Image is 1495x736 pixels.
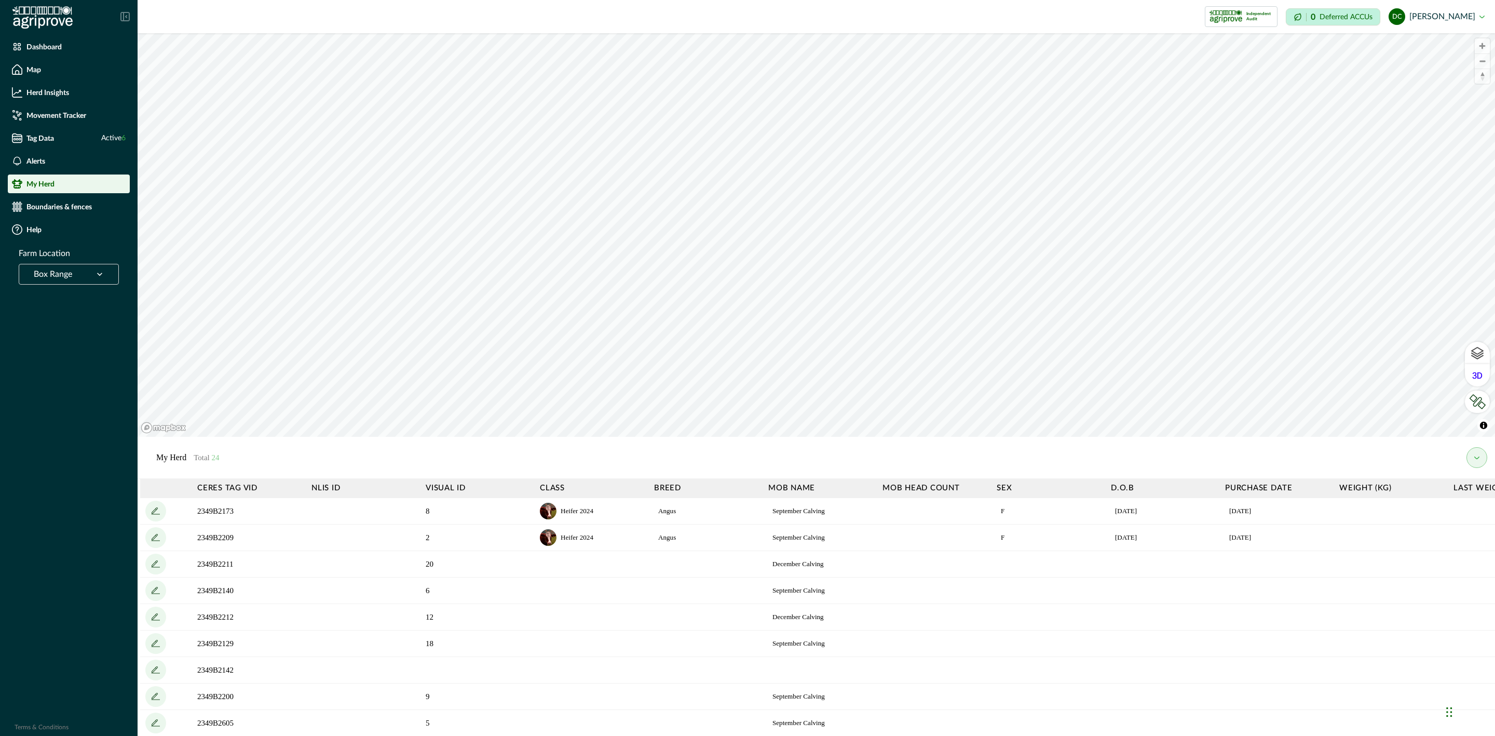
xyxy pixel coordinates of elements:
th: Purchase date [1220,479,1334,498]
p: Heifer 2024 [561,506,613,516]
th: D.O.B [1106,479,1220,498]
button: add [145,554,166,574]
span: Active [101,133,126,144]
p: Alerts [26,157,45,165]
p: Heifer 2024 [561,532,613,543]
td: 2349B2142 [192,657,306,684]
img: Logo [12,6,73,29]
p: Dashboard [26,43,62,51]
button: add [145,633,166,654]
td: 2349B2209 [192,525,306,551]
span: Total [194,453,219,462]
td: 20 [420,551,535,578]
p: Independent Audit [1246,11,1273,22]
th: NLIS ID [306,479,420,498]
p: [DATE] [1115,506,1167,516]
a: Dashboard [8,37,130,56]
img: certification logo [1209,8,1242,25]
p: [DATE] [1229,506,1281,516]
p: F [1001,532,1053,543]
button: add [145,527,166,548]
p: Help [26,225,42,234]
th: Class [535,479,649,498]
p: [DATE] [1115,532,1167,543]
p: Herd Insights [26,88,69,97]
canvas: Map [138,33,1495,437]
th: Mob head count [877,479,991,498]
a: Boundaries & fences [8,197,130,216]
p: Boundaries & fences [26,203,92,211]
p: September Calving [772,506,825,516]
a: Herd Insights [8,83,130,102]
img: LkRIKP7pqK064DBUf7vatyaj0RnXiK+1zEGAAAAAElFTkSuQmCC [1469,394,1486,409]
p: Deferred ACCUs [1320,13,1372,21]
td: 2349B2212 [192,604,306,631]
button: dylan cronje[PERSON_NAME] [1389,4,1485,29]
p: Tag Data [26,134,54,142]
span: Zoom out [1475,54,1490,69]
a: Alerts [8,152,130,170]
img: default_cow.png [540,529,556,546]
p: F [1001,506,1053,516]
p: My Herd [156,451,220,464]
td: 9 [420,684,535,710]
p: September Calving [772,718,825,728]
a: Map [8,60,130,79]
p: Farm Location [19,247,70,260]
button: certification logoIndependent Audit [1205,6,1277,27]
img: default_cow.png [540,503,556,519]
p: Angus [658,506,710,516]
button: add [145,713,166,733]
p: My Herd [26,180,55,188]
th: Visual ID [420,479,535,498]
td: 6 [420,578,535,604]
td: 2349B2211 [192,551,306,578]
p: September Calving [772,638,825,649]
td: 2349B2200 [192,684,306,710]
button: Zoom out [1475,53,1490,69]
td: 2 [420,525,535,551]
button: Toggle attribution [1477,419,1490,432]
th: Breed [649,479,763,498]
button: add [145,501,166,521]
button: Reset bearing to north [1475,69,1490,84]
span: 6 [121,135,126,142]
a: Help [8,220,130,239]
button: Zoom in [1475,38,1490,53]
p: December Calving [772,612,824,622]
button: add [145,660,166,680]
a: Tag DataActive6 [8,129,130,148]
p: December Calving [772,559,824,569]
p: Movement Tracker [26,111,86,119]
td: 2349B2129 [192,631,306,657]
p: September Calving [772,585,825,596]
div: Drag [1446,697,1452,728]
a: Movement Tracker [8,106,130,125]
span: 24 [212,453,220,462]
td: 2349B2173 [192,498,306,525]
p: September Calving [772,691,825,702]
button: add [145,686,166,707]
td: 8 [420,498,535,525]
iframe: Chat Widget [1443,686,1495,736]
button: my herd [1466,447,1487,468]
th: Ceres Tag VID [192,479,306,498]
a: My Herd [8,175,130,193]
td: 18 [420,631,535,657]
p: [DATE] [1229,532,1281,543]
th: Weight (kg) [1334,479,1448,498]
th: Mob name [763,479,877,498]
td: 2349B2140 [192,578,306,604]
button: add [145,580,166,601]
p: September Calving [772,532,825,543]
p: 0 [1311,13,1315,21]
td: 12 [420,604,535,631]
button: add [145,607,166,627]
p: Angus [658,532,710,543]
p: Map [26,65,41,74]
a: Mapbox logo [141,422,186,434]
